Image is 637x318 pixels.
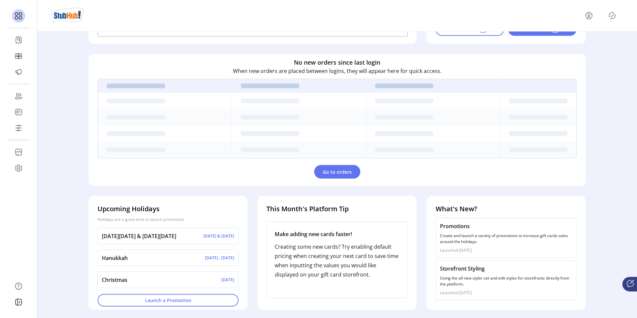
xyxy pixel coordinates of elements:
[205,255,234,261] p: [DATE] - [DATE]
[440,275,572,287] p: Using the all new styler set and edit styles for storefronts directly from the platform.
[584,10,594,21] button: menu
[440,289,572,295] p: Launched [DATE]
[106,297,230,304] span: Launch a Promotion
[440,222,572,230] p: Promotions
[98,216,239,222] p: Holidays are a great time to launch promotions
[98,294,239,306] button: Launch a Promotion
[275,230,399,238] p: Make adding new cards faster!
[294,58,380,67] h6: No new orders since last login
[607,10,617,21] button: Publisher Panel
[440,264,572,272] p: Storefront Styling
[233,67,442,75] p: When new orders are placed between logins, they will appear here for quick access.
[440,232,572,244] p: Create and launch a variety of promotions to increase gift cards sales around the holidays.
[102,232,176,240] p: [DATE][DATE] & [DATE][DATE]
[203,233,234,239] p: [DATE] & [DATE]
[98,204,239,214] h4: Upcoming Holidays
[221,277,234,283] p: [DATE]
[314,165,360,178] button: Go to orders
[266,204,407,214] h4: This Month's Platform Tip
[436,204,577,214] h4: What's New?
[102,254,128,262] p: Hanukkah
[275,242,399,279] p: Creating some new cards? Try enabling default pricing when creating your next card to save time w...
[323,168,352,175] span: Go to orders
[102,276,127,284] p: Christmas
[50,6,84,25] img: logo
[440,247,572,253] p: Launched [DATE]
